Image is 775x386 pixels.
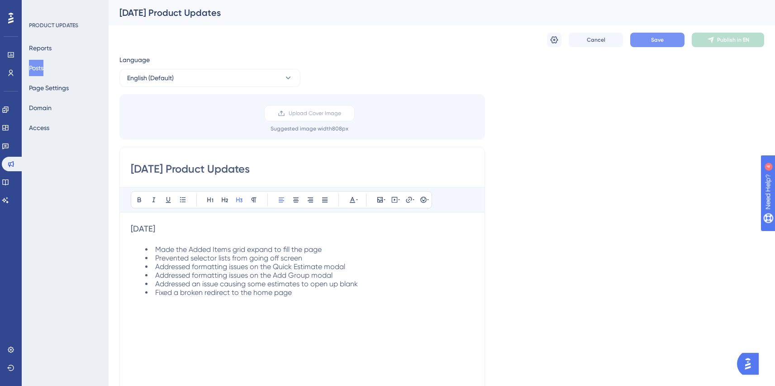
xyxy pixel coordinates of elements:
[630,33,685,47] button: Save
[131,162,474,176] input: Post Title
[155,288,292,297] span: Fixed a broken redirect to the home page
[717,36,749,43] span: Publish in EN
[29,120,49,136] button: Access
[155,271,333,280] span: Addressed formatting issues on the Add Group modal
[119,69,300,87] button: English (Default)
[119,54,150,65] span: Language
[692,33,764,47] button: Publish in EN
[289,110,341,117] span: Upload Cover Image
[29,40,52,56] button: Reports
[155,280,358,288] span: Addressed an issue causing some estimates to open up blank
[651,36,664,43] span: Save
[155,262,345,271] span: Addressed formatting issues on the Quick Estimate modal
[587,36,605,43] span: Cancel
[119,6,742,19] div: [DATE] Product Updates
[155,254,302,262] span: Prevented selector lists from going off screen
[29,60,43,76] button: Posts
[131,224,155,233] span: [DATE]
[155,245,322,254] span: Made the Added Items grid expand to fill the page
[63,5,66,12] div: 4
[29,22,78,29] div: PRODUCT UPDATES
[21,2,57,13] span: Need Help?
[271,125,348,132] div: Suggested image width 808 px
[127,72,174,83] span: English (Default)
[569,33,623,47] button: Cancel
[29,80,69,96] button: Page Settings
[737,350,764,377] iframe: UserGuiding AI Assistant Launcher
[29,100,52,116] button: Domain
